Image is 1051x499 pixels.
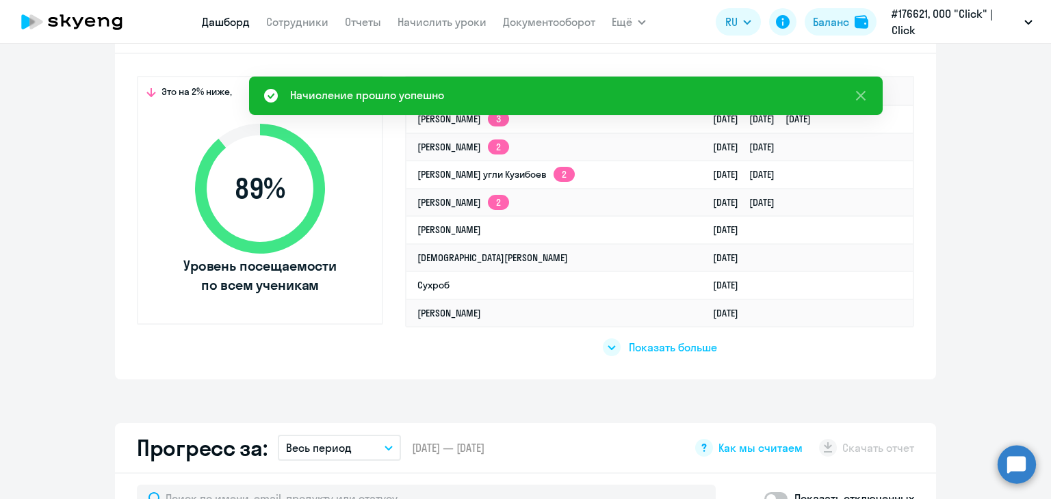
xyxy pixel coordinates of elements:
[713,224,749,236] a: [DATE]
[805,8,877,36] button: Балансbalance
[398,15,486,29] a: Начислить уроки
[892,5,1019,38] p: #176621, ООО "Click" | Click
[417,113,509,125] a: [PERSON_NAME]3
[885,5,1039,38] button: #176621, ООО "Click" | Click
[345,15,381,29] a: Отчеты
[412,440,484,455] span: [DATE] — [DATE]
[503,15,595,29] a: Документооборот
[612,14,632,30] span: Ещё
[629,340,717,355] span: Показать больше
[718,440,803,455] span: Как мы считаем
[713,168,786,180] a: [DATE][DATE]
[554,167,575,182] app-skyeng-badge: 2
[713,252,749,264] a: [DATE]
[278,435,401,461] button: Весь период
[417,141,509,153] a: [PERSON_NAME]2
[488,195,509,210] app-skyeng-badge: 2
[181,172,339,205] span: 89 %
[137,434,267,461] h2: Прогресс за:
[813,14,849,30] div: Баланс
[488,139,509,154] app-skyeng-badge: 2
[202,15,250,29] a: Дашборд
[286,440,352,456] p: Весь период
[417,196,509,208] a: [PERSON_NAME]2
[417,168,575,180] a: [PERSON_NAME] угли Кузибоев2
[713,141,786,153] a: [DATE][DATE]
[716,8,761,36] button: RU
[161,85,232,102] span: Это на 2% ниже,
[417,279,450,291] a: Сухроб
[290,87,444,103] div: Начисление прошло успешно
[417,224,481,236] a: [PERSON_NAME]
[713,279,749,291] a: [DATE]
[417,307,481,319] a: [PERSON_NAME]
[855,15,868,29] img: balance
[266,15,328,29] a: Сотрудники
[488,111,509,126] app-skyeng-badge: 3
[713,307,749,319] a: [DATE]
[181,256,339,295] span: Уровень посещаемости по всем ученикам
[417,252,568,264] a: [DEMOGRAPHIC_DATA][PERSON_NAME]
[713,113,822,125] a: [DATE][DATE][DATE]
[725,14,738,30] span: RU
[612,8,646,36] button: Ещё
[713,196,786,208] a: [DATE][DATE]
